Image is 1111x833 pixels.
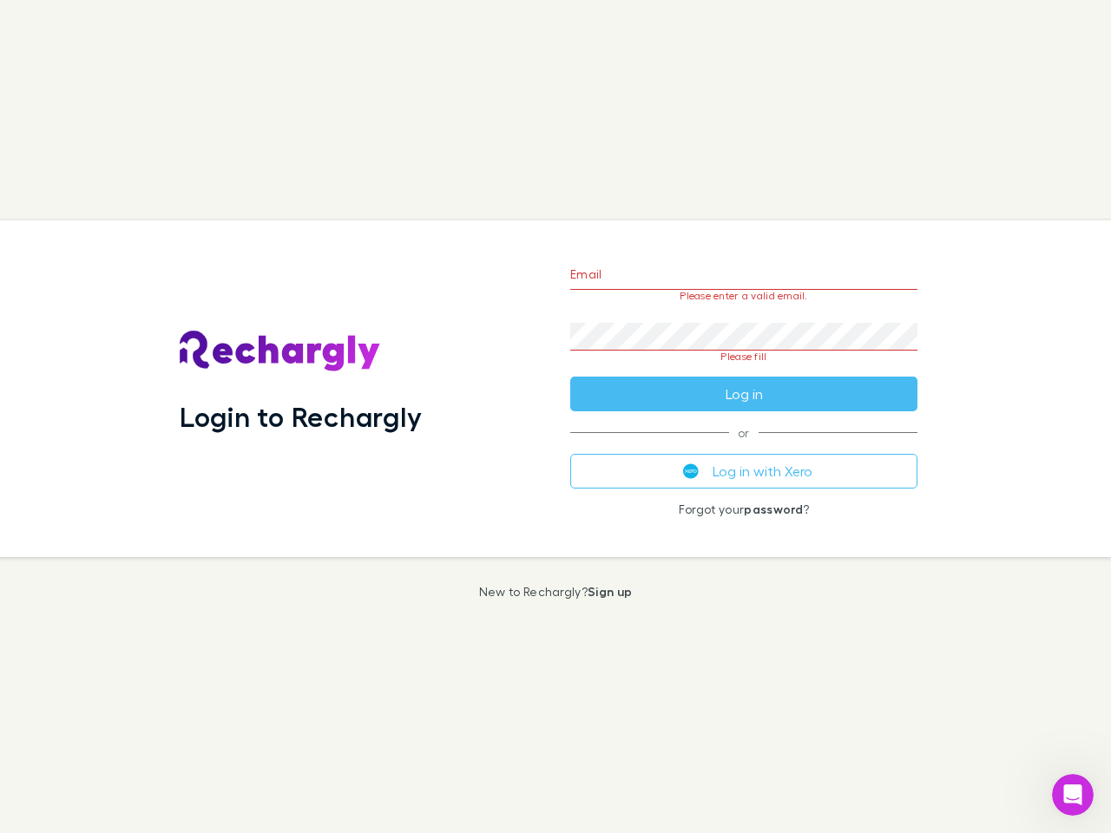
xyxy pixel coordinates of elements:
[683,463,699,479] img: Xero's logo
[570,432,917,433] span: or
[570,377,917,411] button: Log in
[1052,774,1094,816] iframe: Intercom live chat
[180,400,422,433] h1: Login to Rechargly
[744,502,803,516] a: password
[570,502,917,516] p: Forgot your ?
[570,351,917,363] p: Please fill
[588,584,632,599] a: Sign up
[479,585,633,599] p: New to Rechargly?
[570,290,917,302] p: Please enter a valid email.
[570,454,917,489] button: Log in with Xero
[180,331,381,372] img: Rechargly's Logo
